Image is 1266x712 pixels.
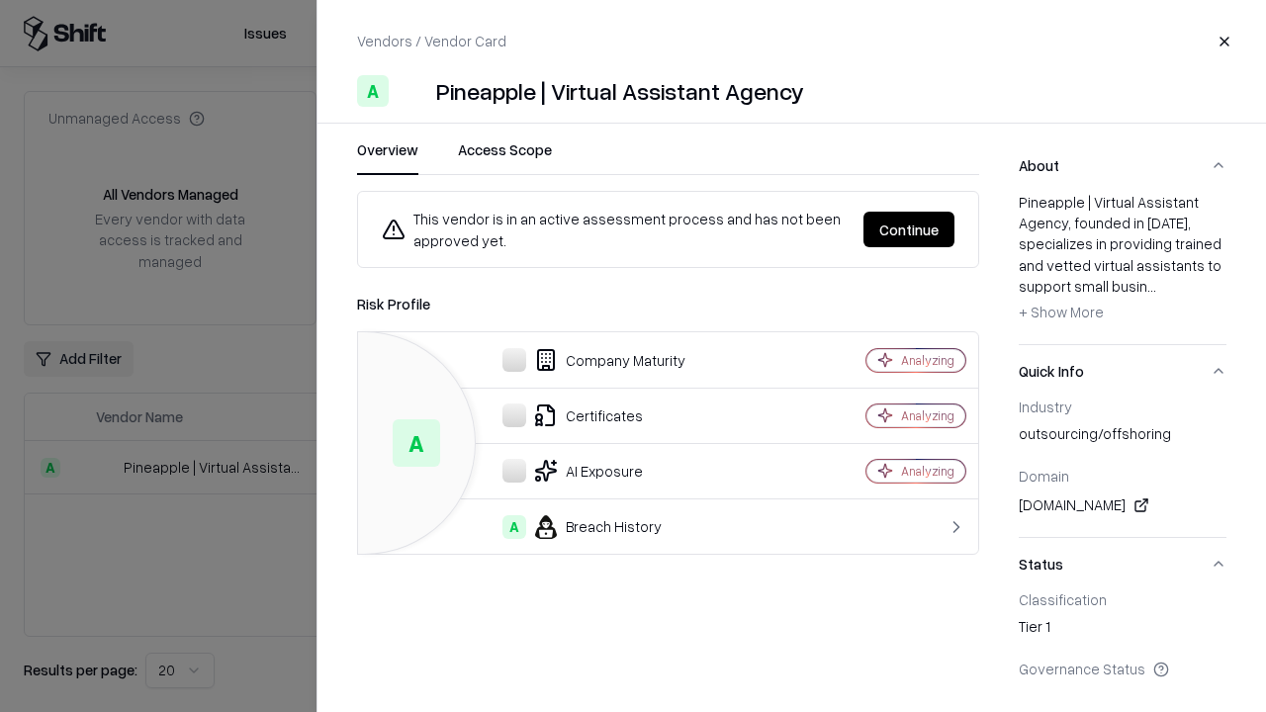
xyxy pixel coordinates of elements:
div: Analyzing [901,407,954,424]
div: Industry [1019,398,1226,415]
div: About [1019,192,1226,344]
button: Continue [863,212,954,247]
span: + Show More [1019,303,1104,320]
div: Pineapple | Virtual Assistant Agency [436,75,804,107]
div: Analyzing [901,352,954,369]
div: A [502,515,526,539]
button: Overview [357,139,418,175]
div: Risk Profile [357,292,979,315]
div: Domain [1019,467,1226,485]
button: About [1019,139,1226,192]
div: Certificates [374,403,797,427]
div: Breach History [374,515,797,539]
div: outsourcing/offshoring [1019,423,1226,451]
div: Governance Status [1019,660,1226,677]
div: AI Exposure [374,459,797,483]
img: Pineapple | Virtual Assistant Agency [397,75,428,107]
button: Access Scope [458,139,552,175]
div: Pineapple | Virtual Assistant Agency, founded in [DATE], specializes in providing trained and vet... [1019,192,1226,328]
span: ... [1147,277,1156,295]
div: A [357,75,389,107]
div: Company Maturity [374,348,797,372]
div: Analyzing [901,463,954,480]
div: Quick Info [1019,398,1226,537]
div: A [393,419,440,467]
div: Classification [1019,590,1226,608]
div: [DOMAIN_NAME] [1019,493,1226,517]
div: This vendor is in an active assessment process and has not been approved yet. [382,208,848,251]
button: Status [1019,538,1226,590]
button: Quick Info [1019,345,1226,398]
button: + Show More [1019,297,1104,328]
div: Tier 1 [1019,616,1226,644]
p: Vendors / Vendor Card [357,31,506,51]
